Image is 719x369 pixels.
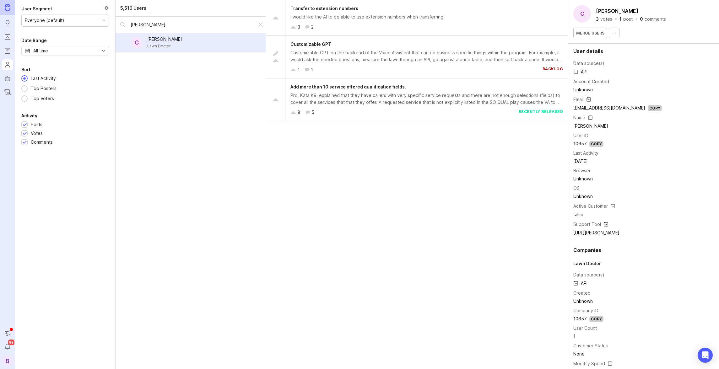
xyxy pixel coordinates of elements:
div: 1 [298,66,300,73]
div: Support Tool [573,221,601,228]
div: Copy [589,141,603,147]
div: Company ID [573,307,598,314]
span: API [573,68,587,76]
div: comments [645,17,666,21]
div: false [573,211,662,218]
div: Monthly Spend [573,360,605,367]
div: Account Created [573,78,609,85]
div: 3 [596,17,599,21]
div: Lawn Doctor [573,260,714,267]
div: Name [573,114,585,121]
a: [EMAIL_ADDRESS][DOMAIN_NAME] [573,105,645,110]
div: Sort [21,66,30,73]
div: 5,516 Users [120,5,146,12]
div: Companies [573,248,714,253]
a: Ideas [2,18,13,29]
div: User Count [573,325,597,332]
div: User ID [573,132,588,139]
div: backlog [543,66,563,73]
button: Announcements [2,328,13,339]
div: Posts [31,121,42,128]
div: User details [573,49,714,54]
div: Last Activity [573,150,598,157]
button: B [2,355,13,366]
button: Merge users [573,28,607,38]
div: Data source(s) [573,271,604,278]
a: Roadmaps [2,45,13,56]
a: Autopilot [2,73,13,84]
img: Canny Home [5,4,10,11]
td: [PERSON_NAME] [573,122,662,130]
div: Comments [31,139,53,146]
div: Customizable GPT on the backend of the Voice Assistant that can do business specific things withi... [290,49,563,63]
div: 8 [298,109,300,116]
div: Lawn Doctor [147,43,182,50]
div: votes [600,17,612,21]
a: [URL][PERSON_NAME] [573,230,619,235]
button: [PERSON_NAME] [595,6,640,16]
div: Unknown [573,298,620,305]
div: None [573,350,620,357]
div: OS [573,185,580,192]
div: Copy [648,105,662,111]
td: Unknown [573,175,662,183]
input: Search by name... [131,21,252,28]
div: Votes [31,130,43,137]
div: I would like the AI to be able to use extension numbers when transferring [290,13,563,20]
div: · [614,17,618,21]
div: 3 [298,24,300,30]
div: Unknown [573,86,662,93]
a: Changelog [2,87,13,98]
span: Merge users [576,31,604,35]
div: Created [573,290,591,297]
div: 5 [311,109,314,116]
div: Copy [589,316,603,322]
div: post [623,17,633,21]
div: Data source(s) [573,60,604,67]
span: Add more than 10 service offered qualification fields. [290,84,406,89]
div: User Segment [21,5,52,13]
div: 1 [311,66,313,73]
div: C [573,5,591,23]
a: Customizable GPTCustomizable GPT on the backend of the Voice Assistant that can do business speci... [266,36,568,78]
time: [DATE] [573,158,588,164]
div: All time [33,47,48,54]
svg: toggle icon [99,48,109,53]
div: [PERSON_NAME] [147,36,182,43]
div: Date Range [21,37,47,44]
div: Customer Status [573,342,608,349]
div: Pro, Kata K9, explained that they have callers with very specific service requests and there are ... [290,92,563,106]
div: Top Posters [28,85,60,92]
div: Open Intercom Messenger [698,348,713,363]
button: Notifications [2,341,13,353]
div: 1 [619,17,622,21]
div: Last Activity [28,75,59,82]
span: 99 [8,340,14,345]
div: 10657 [573,315,587,322]
div: 0 [640,17,643,21]
td: 1 [573,332,620,340]
div: Everyone (default) [25,17,64,24]
div: recently released [519,109,563,116]
div: · [635,17,638,21]
td: Unknown [573,192,662,201]
div: Activity [21,112,37,120]
a: Users [2,59,13,70]
div: Browser [573,167,591,174]
span: Customizable GPT [290,41,331,47]
div: Active Customer [573,203,608,210]
div: Email [573,96,584,103]
div: Top Voters [28,95,57,102]
div: 10657 [573,140,587,147]
span: API [573,280,587,287]
span: Transfer to extension numbers [290,6,358,11]
div: 2 [311,24,314,30]
a: Add more than 10 service offered qualification fields.Pro, Kata K9, explained that they have call... [266,78,568,121]
div: C [131,37,142,48]
a: Portal [2,31,13,43]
